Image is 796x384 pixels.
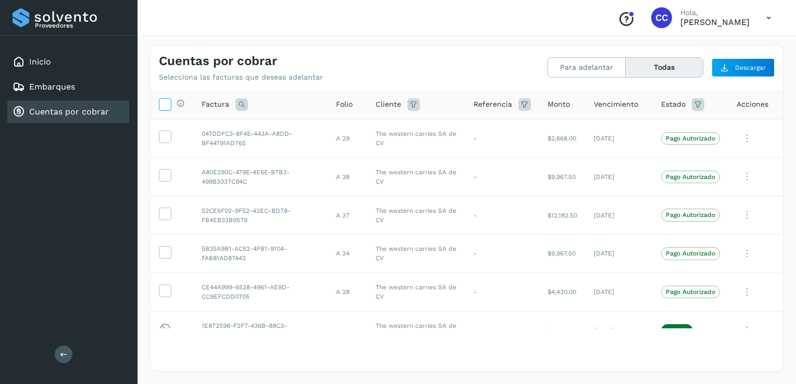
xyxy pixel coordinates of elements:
td: A80E290C-479E-4E6E-B7B3-499B3337C94C [193,158,328,196]
td: 52CE6F02-9F52-42EC-BD78-FB4EB33B9579 [193,196,328,235]
td: 1E872598-F2F7-436B-88C3-812EAA2AB3AF [193,311,328,350]
p: Pago Autorizado [666,135,715,142]
span: Estado [661,99,686,110]
td: - [465,273,539,311]
td: A 37 [328,196,367,235]
td: The western carries SA de CV [367,196,465,235]
p: Selecciona las facturas que deseas adelantar [159,73,323,82]
a: Embarques [29,82,75,92]
td: [DATE] [586,196,653,235]
td: [DATE] [586,311,653,350]
p: Proveedores [35,22,125,29]
td: 047DDFC3-8F4E-443A-A8DD-BF44791AD765 [193,119,328,158]
p: Pago Autorizado [666,173,715,181]
td: $4,430.00 [539,273,586,311]
td: [DATE] [586,119,653,158]
td: $4,430.00 [539,311,586,350]
p: Carlos Cardiel Castro [680,17,750,27]
td: $9,967.50 [539,234,586,273]
span: Factura [202,99,229,110]
td: - [465,234,539,273]
td: - [465,311,539,350]
td: $2,668.00 [539,119,586,158]
p: Pago Autorizado [666,250,715,257]
td: A 29 [328,119,367,158]
span: Descargar [735,63,766,72]
p: Hola, [680,8,750,17]
td: The western carries SA de CV [367,234,465,273]
button: Descargar [712,58,775,77]
td: $12,182.50 [539,196,586,235]
td: The western carries SA de CV [367,119,465,158]
span: Referencia [474,99,512,110]
p: Pago Autorizado [666,288,715,296]
td: A 38 [328,158,367,196]
td: [DATE] [586,234,653,273]
td: [DATE] [586,158,653,196]
button: Para adelantar [548,58,626,77]
td: 5B35A9B1-AC52-4FB1-9104-FAB81AD87442 [193,234,328,273]
td: A 34 [328,234,367,273]
span: Vencimiento [594,99,638,110]
td: The western carries SA de CV [367,158,465,196]
div: Cuentas por cobrar [7,100,129,123]
td: A 27 [328,311,367,350]
td: - [465,119,539,158]
p: Pagado [666,327,688,334]
p: Pago Autorizado [666,211,715,219]
td: A 28 [328,273,367,311]
div: Embarques [7,75,129,98]
td: CE44A999-6528-4961-AE9D-CC9EFCDD0705 [193,273,328,311]
td: - [465,158,539,196]
div: Inicio [7,50,129,73]
span: Monto [548,99,570,110]
h4: Cuentas por cobrar [159,54,277,69]
span: Acciones [737,99,768,110]
span: Cliente [376,99,401,110]
td: [DATE] [586,273,653,311]
td: $9,967.50 [539,158,586,196]
a: Inicio [29,57,51,67]
td: The western carries SA de CV [367,311,465,350]
button: Todas [626,58,703,77]
a: Cuentas por cobrar [29,107,109,117]
span: Folio [336,99,353,110]
td: The western carries SA de CV [367,273,465,311]
td: - [465,196,539,235]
